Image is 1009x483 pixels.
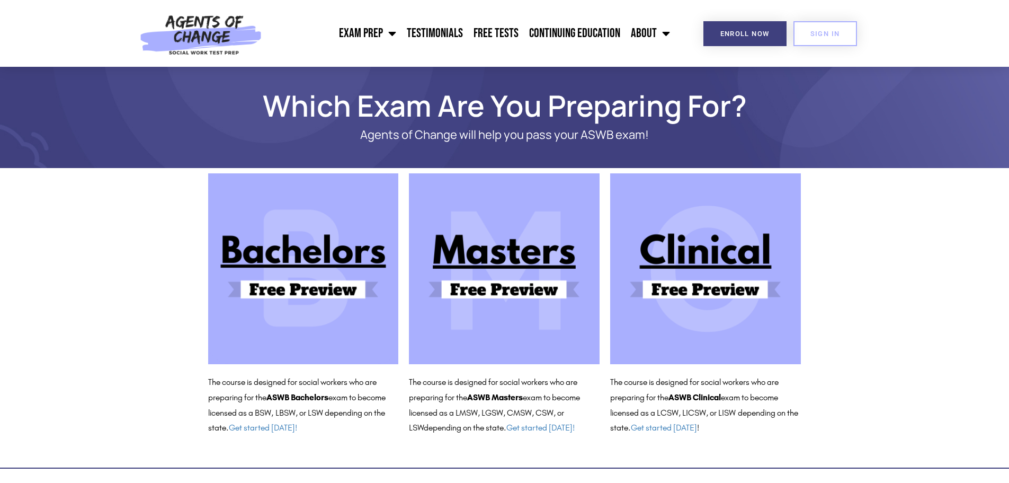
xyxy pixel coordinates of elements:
[424,423,575,433] span: depending on the state.
[401,20,468,47] a: Testimonials
[626,20,675,47] a: About
[720,30,770,37] span: Enroll Now
[245,128,764,142] p: Agents of Change will help you pass your ASWB exam!
[793,21,857,46] a: SIGN IN
[668,392,721,402] b: ASWB Clinical
[467,392,523,402] b: ASWB Masters
[810,30,840,37] span: SIGN IN
[524,20,626,47] a: Continuing Education
[631,423,697,433] a: Get started [DATE]
[266,392,328,402] b: ASWB Bachelors
[267,20,675,47] nav: Menu
[409,375,600,436] p: The course is designed for social workers who are preparing for the exam to become licensed as a ...
[610,375,801,436] p: The course is designed for social workers who are preparing for the exam to become licensed as a ...
[506,423,575,433] a: Get started [DATE]!
[203,93,807,118] h1: Which Exam Are You Preparing For?
[468,20,524,47] a: Free Tests
[703,21,787,46] a: Enroll Now
[208,375,399,436] p: The course is designed for social workers who are preparing for the exam to become licensed as a ...
[334,20,401,47] a: Exam Prep
[229,423,297,433] a: Get started [DATE]!
[628,423,699,433] span: . !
